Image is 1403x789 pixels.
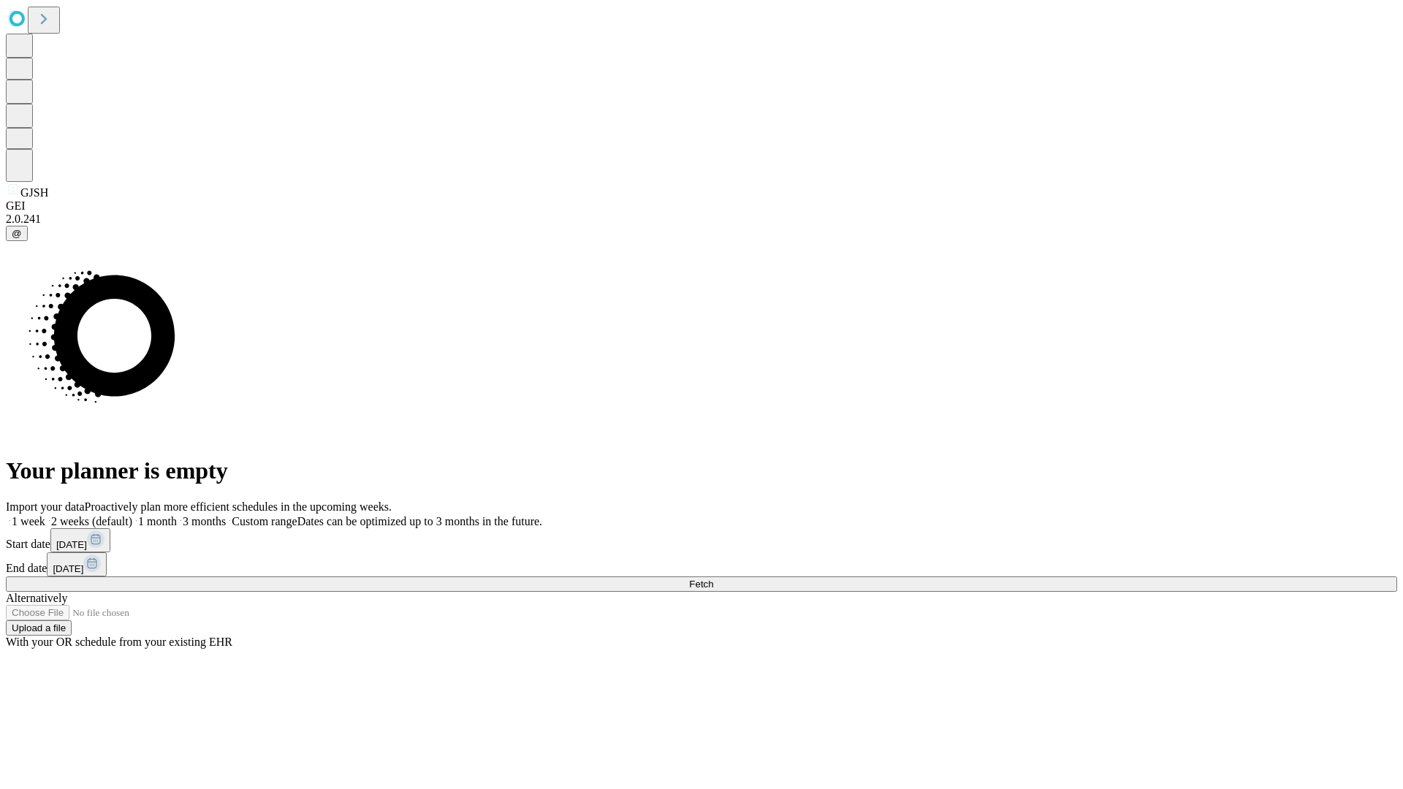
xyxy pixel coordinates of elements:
span: Import your data [6,500,85,513]
h1: Your planner is empty [6,457,1397,484]
button: [DATE] [47,552,107,576]
span: Custom range [232,515,297,527]
span: Dates can be optimized up to 3 months in the future. [297,515,542,527]
span: [DATE] [56,539,87,550]
span: 1 month [138,515,177,527]
span: 1 week [12,515,45,527]
button: [DATE] [50,528,110,552]
div: GEI [6,199,1397,213]
span: 2 weeks (default) [51,515,132,527]
span: 3 months [183,515,226,527]
span: [DATE] [53,563,83,574]
span: @ [12,228,22,239]
button: @ [6,226,28,241]
div: Start date [6,528,1397,552]
span: GJSH [20,186,48,199]
span: Alternatively [6,592,67,604]
span: With your OR schedule from your existing EHR [6,636,232,648]
span: Proactively plan more efficient schedules in the upcoming weeks. [85,500,392,513]
div: End date [6,552,1397,576]
button: Fetch [6,576,1397,592]
span: Fetch [689,579,713,590]
div: 2.0.241 [6,213,1397,226]
button: Upload a file [6,620,72,636]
